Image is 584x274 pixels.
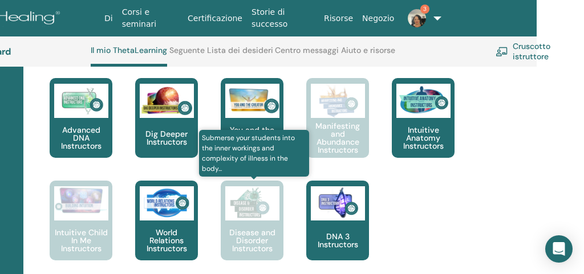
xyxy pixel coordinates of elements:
p: Intuitive Child In Me Instructors [50,228,112,252]
a: Manifesting and Abundance Instructors Manifesting and Abundance Instructors [306,78,369,181]
img: Advanced DNA Instructors [54,84,108,118]
img: chalkboard-teacher.svg [496,47,508,56]
span: 3 [420,5,429,14]
img: Disease and Disorder Instructors [225,186,279,220]
a: Di [100,8,117,29]
a: You and the Creator Instructors You and the Creator Instructors [221,78,283,181]
p: Advanced DNA Instructors [50,126,112,150]
img: Dig Deeper Instructors [140,84,194,118]
span: Submerse your students into the inner workings and complexity of illness in the body... [199,130,309,177]
img: default.jpg [408,9,426,27]
p: Intuitive Anatomy Instructors [392,126,455,150]
a: Dig Deeper Instructors Dig Deeper Instructors [135,78,198,181]
p: DNA 3 Instructors [306,232,369,248]
a: Aiuto e risorse [341,46,395,64]
a: Negozio [358,8,399,29]
a: Cruscotto istruttore [496,39,583,64]
p: Dig Deeper Instructors [135,130,198,146]
p: Disease and Disorder Instructors [221,228,283,252]
a: Lista dei desideri [207,46,273,64]
img: You and the Creator Instructors [225,84,279,118]
p: You and the Creator Instructors [221,126,283,150]
img: World Relations Instructors [140,186,194,220]
img: Intuitive Child In Me Instructors [54,186,108,214]
a: Risorse [319,8,358,29]
a: Advanced DNA Instructors Advanced DNA Instructors [50,78,112,181]
a: Corsi e seminari [117,2,183,35]
img: Manifesting and Abundance Instructors [311,84,365,118]
a: Centro messaggi [275,46,339,64]
img: DNA 3 Instructors [311,186,365,220]
p: World Relations Instructors [135,228,198,252]
a: Certificazione [183,8,247,29]
a: Seguente [169,46,205,64]
div: Open Intercom Messenger [545,235,573,263]
a: Storie di successo [247,2,319,35]
p: Manifesting and Abundance Instructors [306,122,369,154]
img: Intuitive Anatomy Instructors [396,84,451,118]
a: Intuitive Anatomy Instructors Intuitive Anatomy Instructors [392,78,455,181]
a: Il mio ThetaLearning [91,46,167,67]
